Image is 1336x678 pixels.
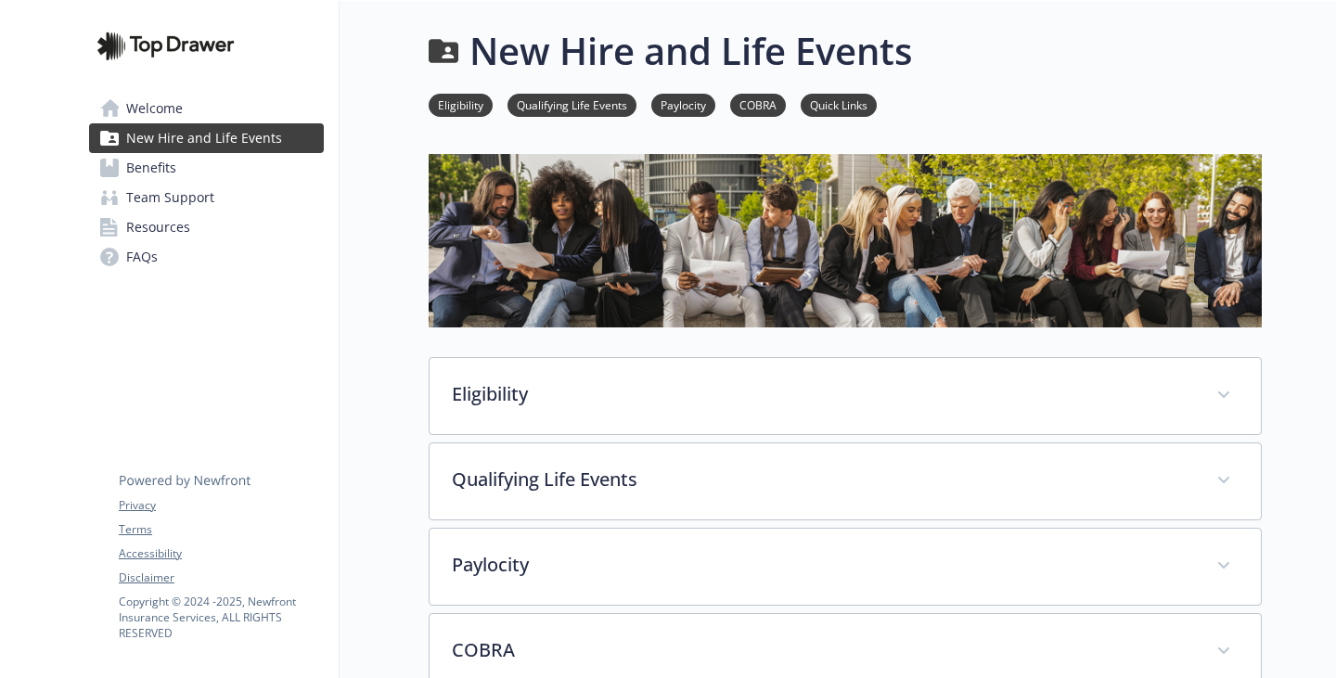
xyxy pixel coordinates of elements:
[119,497,323,514] a: Privacy
[430,529,1261,605] div: Paylocity
[89,242,324,272] a: FAQs
[126,183,214,212] span: Team Support
[452,636,1194,664] p: COBRA
[119,569,323,586] a: Disclaimer
[430,358,1261,434] div: Eligibility
[452,551,1194,579] p: Paylocity
[119,545,323,562] a: Accessibility
[507,96,636,113] a: Qualifying Life Events
[801,96,877,113] a: Quick Links
[430,443,1261,519] div: Qualifying Life Events
[89,153,324,183] a: Benefits
[89,123,324,153] a: New Hire and Life Events
[126,123,282,153] span: New Hire and Life Events
[126,242,158,272] span: FAQs
[126,212,190,242] span: Resources
[429,96,493,113] a: Eligibility
[89,212,324,242] a: Resources
[119,521,323,538] a: Terms
[126,94,183,123] span: Welcome
[651,96,715,113] a: Paylocity
[89,94,324,123] a: Welcome
[89,183,324,212] a: Team Support
[452,466,1194,493] p: Qualifying Life Events
[429,154,1262,327] img: new hire page banner
[730,96,786,113] a: COBRA
[126,153,176,183] span: Benefits
[452,380,1194,408] p: Eligibility
[119,594,323,641] p: Copyright © 2024 - 2025 , Newfront Insurance Services, ALL RIGHTS RESERVED
[469,23,912,79] h1: New Hire and Life Events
